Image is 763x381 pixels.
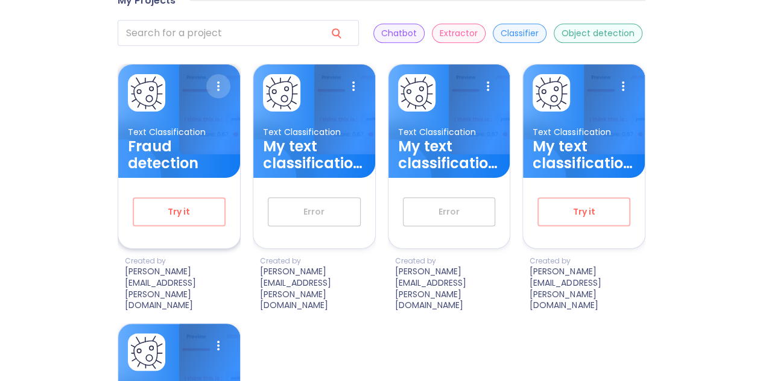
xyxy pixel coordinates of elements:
[395,266,511,310] p: [PERSON_NAME][EMAIL_ADDRESS][PERSON_NAME][DOMAIN_NAME]
[125,256,241,266] p: Created by
[381,28,417,39] p: Chatbot
[263,127,366,138] p: Text Classification
[398,138,501,172] h3: My text classification project
[118,20,317,46] input: search
[260,256,376,266] p: Created by
[562,28,635,39] p: Object detection
[501,28,539,39] p: Classifier
[530,256,645,266] p: Created by
[133,197,226,226] button: Try it
[118,104,199,256] img: card ellipse
[395,256,511,266] p: Created by
[130,76,163,110] img: card avatar
[388,104,469,256] img: card ellipse
[533,127,635,138] p: Text Classification
[260,266,376,310] p: [PERSON_NAME][EMAIL_ADDRESS][PERSON_NAME][DOMAIN_NAME]
[523,104,604,256] img: card ellipse
[265,76,299,110] img: card avatar
[398,127,501,138] p: Text Classification
[125,266,241,310] p: [PERSON_NAME][EMAIL_ADDRESS][PERSON_NAME][DOMAIN_NAME]
[558,204,610,219] span: Try it
[128,138,230,172] h3: Fraud detection
[253,104,334,256] img: card ellipse
[440,28,478,39] p: Extractor
[153,204,205,219] span: Try it
[130,335,163,369] img: card avatar
[537,197,630,226] button: Try it
[128,127,230,138] p: Text Classification
[400,76,434,110] img: card avatar
[530,266,645,310] p: [PERSON_NAME][EMAIL_ADDRESS][PERSON_NAME][DOMAIN_NAME]
[534,76,568,110] img: card avatar
[533,138,635,172] h3: My text classification project
[263,138,366,172] h3: My text classification project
